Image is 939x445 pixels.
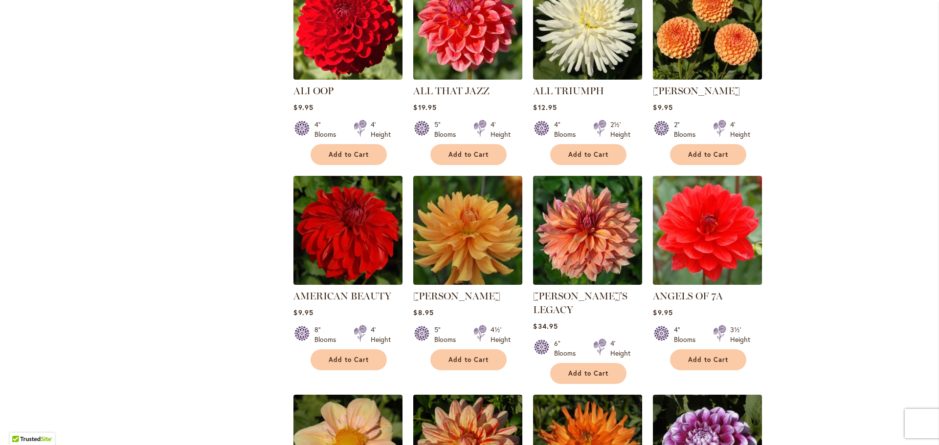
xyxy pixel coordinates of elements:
[329,356,369,364] span: Add to Cart
[533,176,642,285] img: Andy's Legacy
[293,72,402,82] a: ALI OOP
[568,369,608,378] span: Add to Cart
[329,150,369,159] span: Add to Cart
[533,277,642,287] a: Andy's Legacy
[533,72,642,82] a: ALL TRIUMPH
[533,85,604,97] a: ALL TRIUMPH
[413,290,500,302] a: [PERSON_NAME]
[7,410,35,438] iframe: Launch Accessibility Center
[730,120,750,139] div: 4' Height
[491,120,511,139] div: 4' Height
[413,85,490,97] a: ALL THAT JAZZ
[434,120,462,139] div: 5" Blooms
[311,349,387,370] button: Add to Cart
[688,356,728,364] span: Add to Cart
[413,277,522,287] a: ANDREW CHARLES
[550,363,626,384] button: Add to Cart
[653,308,672,317] span: $9.95
[413,103,436,112] span: $19.95
[554,120,581,139] div: 4" Blooms
[413,308,433,317] span: $8.95
[533,290,627,316] a: [PERSON_NAME]'S LEGACY
[293,308,313,317] span: $9.95
[653,85,740,97] a: [PERSON_NAME]
[610,339,630,358] div: 4' Height
[413,72,522,82] a: ALL THAT JAZZ
[533,103,557,112] span: $12.95
[314,325,342,344] div: 8" Blooms
[653,72,762,82] a: AMBER QUEEN
[371,120,391,139] div: 4' Height
[670,349,746,370] button: Add to Cart
[550,144,626,165] button: Add to Cart
[674,325,701,344] div: 4" Blooms
[670,144,746,165] button: Add to Cart
[293,277,402,287] a: AMERICAN BEAUTY
[688,150,728,159] span: Add to Cart
[413,176,522,285] img: ANDREW CHARLES
[311,144,387,165] button: Add to Cart
[653,176,762,285] img: ANGELS OF 7A
[434,325,462,344] div: 5" Blooms
[653,277,762,287] a: ANGELS OF 7A
[533,321,558,331] span: $34.95
[430,144,507,165] button: Add to Cart
[293,176,402,285] img: AMERICAN BEAUTY
[568,150,608,159] span: Add to Cart
[653,290,723,302] a: ANGELS OF 7A
[293,85,334,97] a: ALI OOP
[293,103,313,112] span: $9.95
[371,325,391,344] div: 4' Height
[430,349,507,370] button: Add to Cart
[448,150,489,159] span: Add to Cart
[314,120,342,139] div: 4" Blooms
[554,339,581,358] div: 6" Blooms
[448,356,489,364] span: Add to Cart
[610,120,630,139] div: 2½' Height
[293,290,391,302] a: AMERICAN BEAUTY
[730,325,750,344] div: 3½' Height
[653,103,672,112] span: $9.95
[491,325,511,344] div: 4½' Height
[674,120,701,139] div: 2" Blooms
